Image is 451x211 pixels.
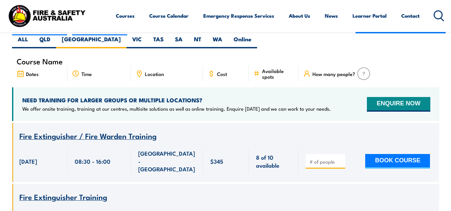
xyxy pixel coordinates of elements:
[19,132,157,140] a: Fire Extinguisher / Fire Warden Training
[116,8,135,24] a: Courses
[19,157,37,165] span: [DATE]
[26,71,39,77] span: Dates
[188,35,207,48] label: NT
[367,97,430,112] button: ENQUIRE NOW
[22,96,331,104] h4: NEED TRAINING FOR LARGER GROUPS OR MULTIPLE LOCATIONS?
[148,35,169,48] label: TAS
[312,71,355,77] span: How many people?
[309,158,343,165] input: # of people
[262,68,294,79] span: Available spots
[34,35,56,48] label: QLD
[145,71,164,77] span: Location
[149,8,189,24] a: Course Calendar
[210,157,223,165] span: $345
[81,71,92,77] span: Time
[75,157,110,165] span: 08:30 - 16:00
[19,130,157,141] span: Fire Extinguisher / Fire Warden Training
[217,71,227,77] span: Cost
[12,35,34,48] label: ALL
[228,35,257,48] label: Online
[169,35,188,48] label: SA
[22,105,331,112] p: We offer onsite training, training at our centres, multisite solutions as well as online training...
[203,8,274,24] a: Emergency Response Services
[325,8,338,24] a: News
[353,8,387,24] a: Learner Portal
[17,58,63,64] span: Course Name
[138,149,196,173] span: [GEOGRAPHIC_DATA] - [GEOGRAPHIC_DATA]
[401,8,420,24] a: Contact
[19,191,107,202] span: Fire Extinguisher Training
[207,35,228,48] label: WA
[19,193,107,201] a: Fire Extinguisher Training
[256,153,291,169] span: 8 of 10 available
[127,35,148,48] label: VIC
[365,154,430,169] button: BOOK COURSE
[289,8,310,24] a: About Us
[56,35,127,48] label: [GEOGRAPHIC_DATA]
